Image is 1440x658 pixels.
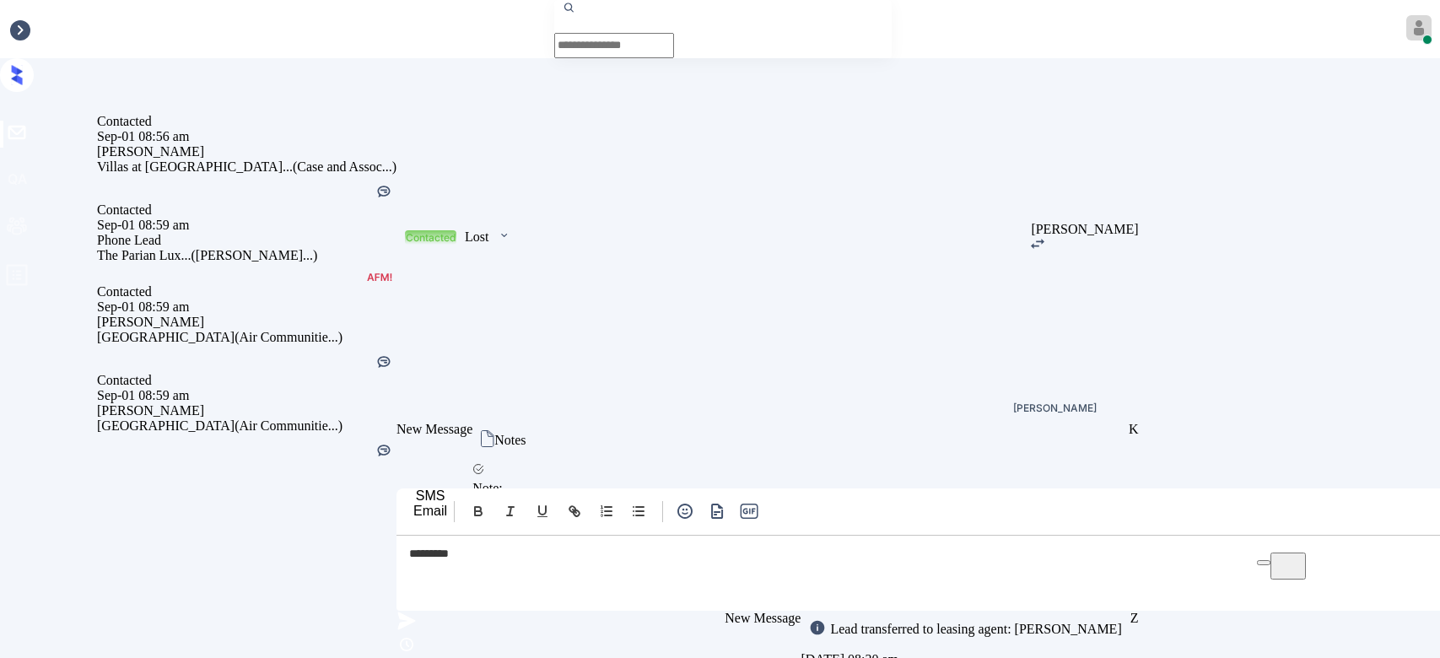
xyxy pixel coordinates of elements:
[375,183,392,202] div: Kelsey was silent
[375,183,392,200] img: Kelsey was silent
[707,501,728,521] img: icon-zuma
[8,22,40,37] div: Inbox
[97,159,396,175] div: Villas at [GEOGRAPHIC_DATA]... (Case and Assoc...)
[673,501,697,521] button: icon-zuma
[413,504,447,519] div: Email
[396,634,417,655] img: icon-zuma
[413,488,447,504] div: SMS
[375,353,392,370] img: Kelsey was silent
[396,611,417,631] img: icon-zuma
[375,442,392,461] div: Kelsey was silent
[1406,15,1432,40] img: avatar
[97,114,396,129] div: Contacted
[97,218,396,233] div: Sep-01 08:59 am
[97,248,396,263] div: The Parian Lux... ([PERSON_NAME]...)
[1013,403,1097,413] div: [PERSON_NAME]
[375,442,392,459] img: Kelsey was silent
[97,233,396,248] div: Phone Lead
[97,284,396,299] div: Contacted
[367,272,392,284] div: AFM not sent
[367,273,392,282] img: AFM not sent
[481,430,494,447] img: icon-zuma
[97,403,396,418] div: [PERSON_NAME]
[472,463,484,475] img: icon-zuma
[97,373,396,388] div: Contacted
[97,315,396,330] div: [PERSON_NAME]
[1129,422,1139,437] div: K
[1031,239,1044,249] img: icon-zuma
[97,388,396,403] div: Sep-01 08:59 am
[97,129,396,144] div: Sep-01 08:56 am
[396,422,472,436] span: New Message
[465,229,488,245] div: Lost
[406,231,456,244] div: Contacted
[97,418,396,434] div: [GEOGRAPHIC_DATA] (Air Communitie...)
[494,433,526,448] div: Notes
[472,481,1129,496] div: Note:
[97,299,396,315] div: Sep-01 08:59 am
[675,501,695,521] img: icon-zuma
[5,263,29,293] span: profile
[375,353,392,373] div: Kelsey was silent
[705,501,729,521] button: icon-zuma
[1031,222,1138,237] div: [PERSON_NAME]
[97,144,396,159] div: [PERSON_NAME]
[97,202,396,218] div: Contacted
[97,330,396,345] div: [GEOGRAPHIC_DATA] (Air Communitie...)
[498,228,510,243] img: icon-zuma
